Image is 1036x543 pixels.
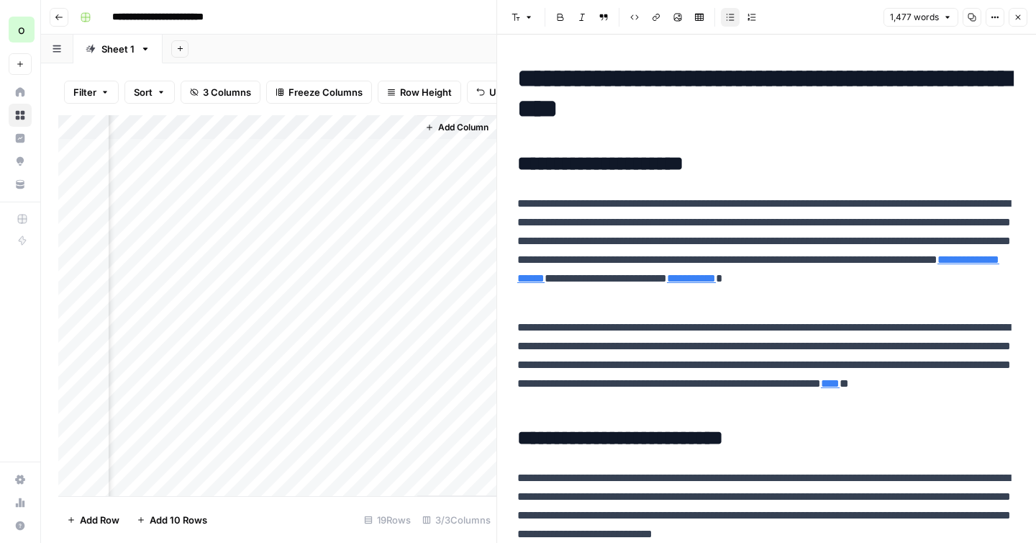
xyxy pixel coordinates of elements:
[378,81,461,104] button: Row Height
[128,508,216,531] button: Add 10 Rows
[9,173,32,196] a: Your Data
[9,491,32,514] a: Usage
[64,81,119,104] button: Filter
[18,21,25,38] span: o
[181,81,260,104] button: 3 Columns
[9,127,32,150] a: Insights
[9,104,32,127] a: Browse
[438,121,489,134] span: Add Column
[134,85,153,99] span: Sort
[489,85,514,99] span: Undo
[9,468,32,491] a: Settings
[80,513,119,527] span: Add Row
[101,42,135,56] div: Sheet 1
[358,508,417,531] div: 19 Rows
[9,12,32,48] button: Workspace: opascope
[890,11,939,24] span: 1,477 words
[73,85,96,99] span: Filter
[73,35,163,63] a: Sheet 1
[883,8,958,27] button: 1,477 words
[203,85,251,99] span: 3 Columns
[150,513,207,527] span: Add 10 Rows
[417,508,496,531] div: 3/3 Columns
[266,81,372,104] button: Freeze Columns
[9,150,32,173] a: Opportunities
[9,81,32,104] a: Home
[288,85,363,99] span: Freeze Columns
[124,81,175,104] button: Sort
[9,514,32,537] button: Help + Support
[58,508,128,531] button: Add Row
[419,118,494,137] button: Add Column
[467,81,523,104] button: Undo
[400,85,452,99] span: Row Height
